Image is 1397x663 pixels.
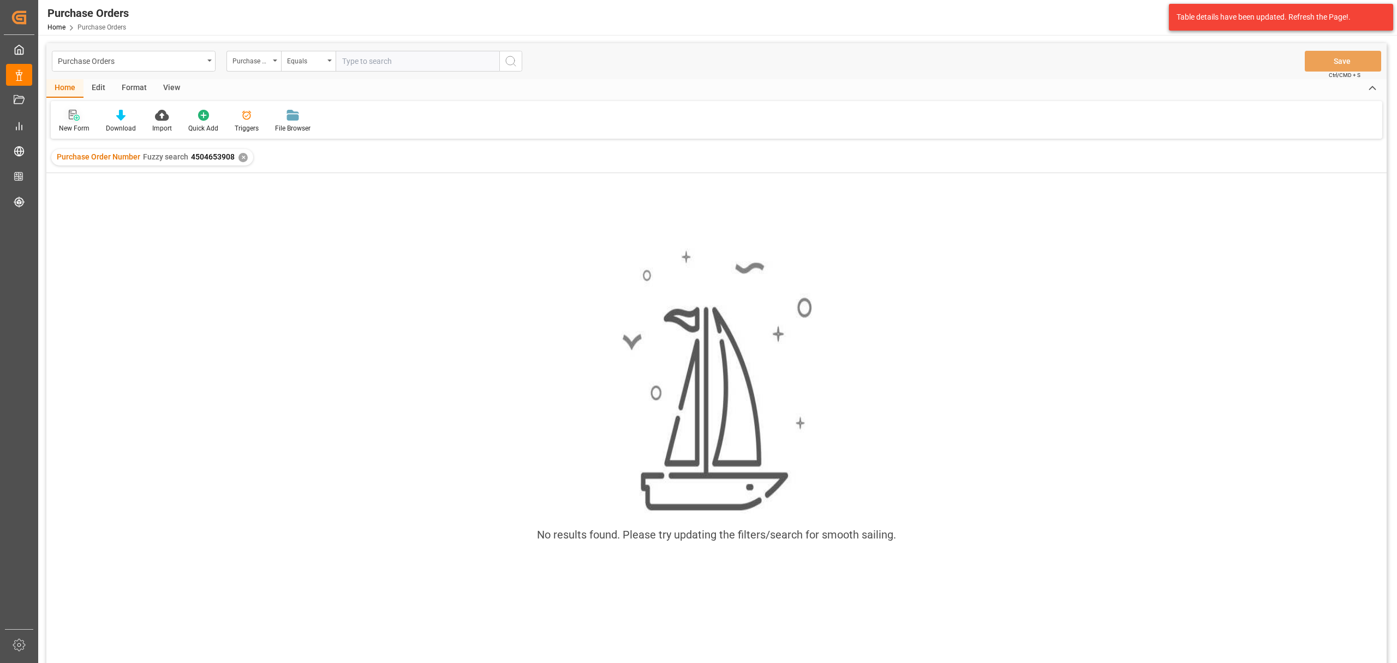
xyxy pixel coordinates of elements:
[191,152,235,161] span: 4504653908
[621,248,812,514] img: smooth_sailing.jpeg
[46,79,83,98] div: Home
[52,51,216,72] button: open menu
[226,51,281,72] button: open menu
[275,123,311,133] div: File Browser
[114,79,155,98] div: Format
[238,153,248,162] div: ✕
[235,123,259,133] div: Triggers
[188,123,218,133] div: Quick Add
[152,123,172,133] div: Import
[59,123,89,133] div: New Form
[143,152,188,161] span: Fuzzy search
[232,54,270,66] div: Purchase Order Number
[537,526,896,543] div: No results found. Please try updating the filters/search for smooth sailing.
[83,79,114,98] div: Edit
[1177,11,1377,23] div: Table details have been updated. Refresh the Page!.
[155,79,188,98] div: View
[106,123,136,133] div: Download
[336,51,499,72] input: Type to search
[47,5,129,21] div: Purchase Orders
[287,54,324,66] div: Equals
[499,51,522,72] button: search button
[57,152,140,161] span: Purchase Order Number
[1329,71,1360,79] span: Ctrl/CMD + S
[58,54,204,67] div: Purchase Orders
[281,51,336,72] button: open menu
[47,23,65,31] a: Home
[1305,51,1381,72] button: Save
